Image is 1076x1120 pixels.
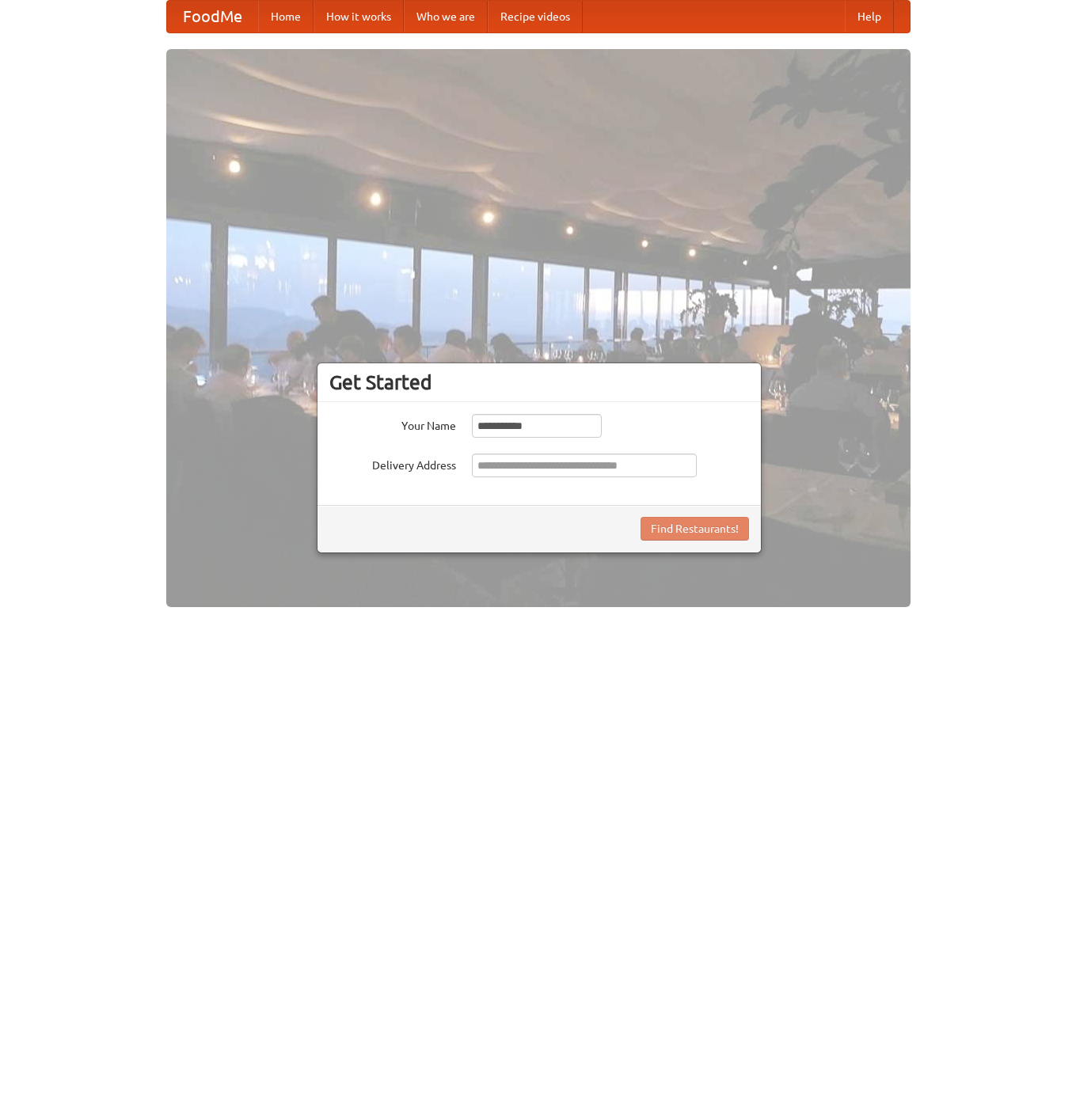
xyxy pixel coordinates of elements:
[329,370,749,394] h3: Get Started
[258,1,314,32] a: Home
[488,1,583,32] a: Recipe videos
[845,1,894,32] a: Help
[329,414,456,434] label: Your Name
[314,1,404,32] a: How it works
[641,517,749,541] button: Find Restaurants!
[167,1,258,32] a: FoodMe
[404,1,488,32] a: Who we are
[329,454,456,473] label: Delivery Address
